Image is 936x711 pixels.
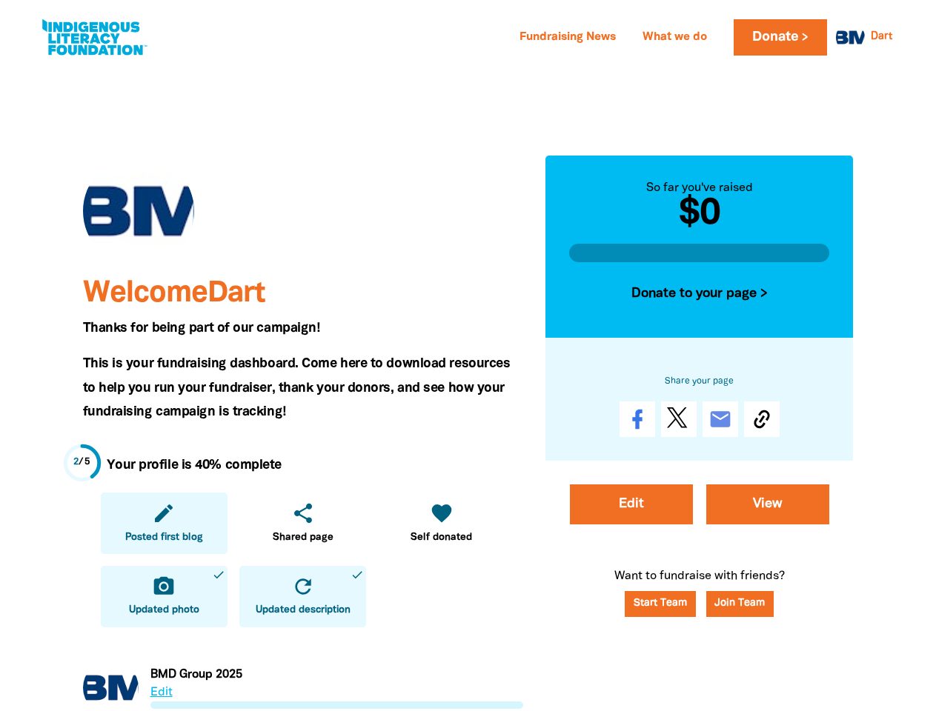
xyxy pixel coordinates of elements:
[411,530,472,545] span: Self donated
[152,575,176,598] i: camera_alt
[101,493,228,554] a: editPosted first blog
[239,566,366,627] a: refreshUpdated descriptiondone
[291,501,315,525] i: share
[107,459,282,471] strong: Your profile is 40% complete
[511,26,625,50] a: Fundraising News
[351,568,364,581] i: done
[212,568,225,581] i: done
[73,458,79,467] span: 2
[706,591,774,617] button: Join Team
[708,407,732,431] i: email
[256,603,351,618] span: Updated description
[569,197,830,233] h2: $0
[570,484,693,524] a: Edit
[620,401,655,437] a: Share
[703,401,738,437] a: email
[569,179,830,197] div: So far you've raised
[83,358,511,418] span: This is your fundraising dashboard. Come here to download resources to help you run your fundrais...
[101,566,228,627] a: camera_altUpdated photodone
[125,530,203,545] span: Posted first blog
[545,567,854,639] p: Want to fundraise with friends?
[291,575,315,598] i: refresh
[83,322,320,334] span: Thanks for being part of our campaign!
[661,401,697,437] a: Post
[73,455,90,470] div: / 5
[83,280,265,307] span: Welcome Dart
[744,401,780,437] button: Copy Link
[239,493,366,554] a: shareShared page
[569,373,830,390] h6: Share your page
[706,484,829,524] a: View
[129,603,199,618] span: Updated photo
[273,530,333,545] span: Shared page
[634,26,716,50] a: What we do
[378,493,505,554] a: favoriteSelf donated
[871,32,892,42] a: Dart
[734,19,827,56] a: Donate
[430,501,454,525] i: favorite
[569,274,830,314] button: Donate to your page >
[625,591,696,617] a: Start Team
[152,501,176,525] i: edit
